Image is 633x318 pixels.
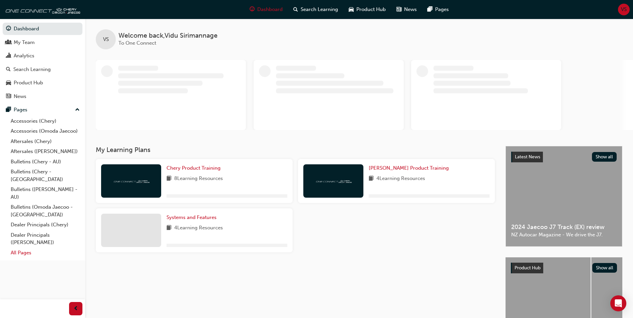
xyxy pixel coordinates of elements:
[511,223,617,231] span: 2024 Jaecoo J7 Track (EX) review
[75,106,80,114] span: up-icon
[293,5,298,14] span: search-icon
[349,5,354,14] span: car-icon
[118,40,156,46] span: To One Connect
[3,36,82,49] a: My Team
[592,152,617,162] button: Show all
[621,6,627,13] span: VS
[167,224,172,232] span: book-icon
[8,157,82,167] a: Bulletins (Chery - AU)
[427,5,432,14] span: pages-icon
[343,3,391,16] a: car-iconProduct Hub
[369,164,451,172] a: [PERSON_NAME] Product Training
[3,104,82,116] button: Pages
[14,79,43,87] div: Product Hub
[506,146,622,247] a: Latest NewsShow all2024 Jaecoo J7 Track (EX) reviewNZ Autocar Magazine - We drive the J7.
[3,23,82,35] a: Dashboard
[8,248,82,258] a: All Pages
[167,175,172,183] span: book-icon
[6,40,11,46] span: people-icon
[14,93,26,100] div: News
[96,146,495,154] h3: My Learning Plans
[6,94,11,100] span: news-icon
[8,184,82,202] a: Bulletins ([PERSON_NAME] - AU)
[3,63,82,76] a: Search Learning
[391,3,422,16] a: news-iconNews
[174,175,223,183] span: 8 Learning Resources
[8,220,82,230] a: Dealer Principals (Chery)
[8,126,82,136] a: Accessories (Omoda Jaecoo)
[8,230,82,248] a: Dealer Principals ([PERSON_NAME])
[376,175,425,183] span: 4 Learning Resources
[14,106,27,114] div: Pages
[6,80,11,86] span: car-icon
[3,21,82,104] button: DashboardMy TeamAnalyticsSearch LearningProduct HubNews
[8,167,82,184] a: Bulletins (Chery - [GEOGRAPHIC_DATA])
[515,265,541,271] span: Product Hub
[3,77,82,89] a: Product Hub
[167,214,217,220] span: Systems and Features
[369,165,449,171] span: [PERSON_NAME] Product Training
[315,178,352,184] img: oneconnect
[244,3,288,16] a: guage-iconDashboard
[422,3,454,16] a: pages-iconPages
[113,178,149,184] img: oneconnect
[257,6,283,13] span: Dashboard
[3,50,82,62] a: Analytics
[288,3,343,16] a: search-iconSearch Learning
[356,6,386,13] span: Product Hub
[14,52,34,60] div: Analytics
[8,136,82,147] a: Aftersales (Chery)
[511,231,617,239] span: NZ Autocar Magazine - We drive the J7.
[6,53,11,59] span: chart-icon
[118,32,218,40] span: Welcome back , Vidu Sirimannage
[435,6,449,13] span: Pages
[511,263,617,273] a: Product HubShow all
[396,5,401,14] span: news-icon
[167,164,223,172] a: Chery Product Training
[103,36,109,43] span: VS
[369,175,374,183] span: book-icon
[250,5,255,14] span: guage-icon
[13,66,51,73] div: Search Learning
[8,202,82,220] a: Bulletins (Omoda Jaecoo - [GEOGRAPHIC_DATA])
[8,116,82,126] a: Accessories (Chery)
[14,39,35,46] div: My Team
[592,263,617,273] button: Show all
[301,6,338,13] span: Search Learning
[3,3,80,16] img: oneconnect
[167,165,221,171] span: Chery Product Training
[73,305,78,313] span: prev-icon
[6,67,11,73] span: search-icon
[511,152,617,162] a: Latest NewsShow all
[174,224,223,232] span: 4 Learning Resources
[610,295,626,311] div: Open Intercom Messenger
[404,6,417,13] span: News
[167,214,219,221] a: Systems and Features
[6,107,11,113] span: pages-icon
[515,154,540,160] span: Latest News
[6,26,11,32] span: guage-icon
[3,90,82,103] a: News
[8,146,82,157] a: Aftersales ([PERSON_NAME])
[618,4,630,15] button: VS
